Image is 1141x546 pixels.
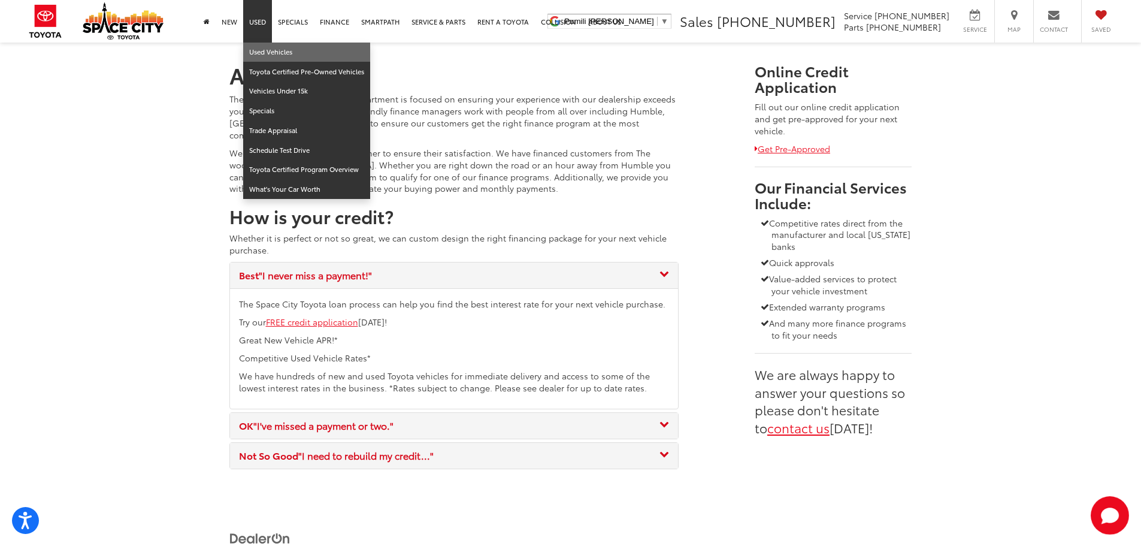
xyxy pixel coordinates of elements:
[239,269,669,282] a: Best"I never miss a payment!"
[844,21,864,33] span: Parts
[266,316,358,328] a: FREE credit application
[243,82,370,101] a: Vehicles Under 15k
[229,532,290,545] img: DealerOn
[229,93,679,141] p: The Space City Toyota finance department is focused on ensuring your experience with our dealersh...
[229,532,290,544] a: DealerOn
[771,301,912,313] li: Extended warranty programs
[844,10,872,22] span: Service
[1091,496,1129,535] svg: Start Chat
[1040,25,1068,34] span: Contact
[771,317,912,341] li: And many more finance programs to fit your needs
[229,206,679,226] h2: How is your credit?
[717,11,836,31] span: [PHONE_NUMBER]
[755,179,912,211] h3: Our Financial Services Include:
[239,268,259,282] strong: Best
[771,273,912,297] li: Value-added services to protect your vehicle investment
[239,298,669,310] p: The Space City Toyota loan process can help you find the best interest rate for your next vehicle...
[1091,496,1129,535] button: Toggle Chat Window
[239,418,253,432] strong: OK
[661,17,668,26] span: ▼
[755,63,912,95] h3: Online Credit Application
[229,63,679,87] h1: Auto Loans
[1088,25,1114,34] span: Saved
[239,352,669,364] p: Competitive Used Vehicle Rates*
[680,11,713,31] span: Sales
[243,121,370,141] a: Trade Appraisal
[243,62,370,82] a: Toyota Certified Pre-Owned Vehicles
[755,143,830,155] a: Get Pre-Approved
[243,101,370,121] a: Specials
[239,316,669,328] p: Try our [DATE]!
[243,141,370,161] a: Schedule Test Drive
[239,370,669,394] p: We have hundreds of new and used Toyota vehicles for immediate delivery and access to some of the...
[243,43,370,62] a: Used Vehicles
[243,180,370,199] a: What's Your Car Worth
[866,21,941,33] span: [PHONE_NUMBER]
[83,2,164,40] img: Space City Toyota
[657,17,658,26] span: ​
[239,449,669,463] a: Not So Good"I need to rebuild my credit..."
[239,449,669,463] div: "I need to rebuild my credit..."
[755,101,912,137] p: Fill out our online credit application and get pre-approved for your next vehicle.
[771,257,912,269] li: Quick approvals
[239,419,669,433] div: "I've missed a payment or two."
[239,419,669,433] a: OK"I've missed a payment or two."
[755,366,912,436] p: We are always happy to answer your questions so please don't hesitate to [DATE]!
[874,10,949,22] span: [PHONE_NUMBER]
[239,269,669,282] div: "I never miss a payment!"
[239,334,669,346] p: Great New Vehicle APR!*
[229,232,679,256] p: Whether it is perfect or not so great, we can custom design the right financing package for your ...
[243,160,370,180] a: Toyota Certified Program Overview
[564,17,654,26] span: Pumili [PERSON_NAME]
[767,418,830,436] a: contact us
[1001,25,1027,34] span: Map
[771,217,912,253] li: Competitive rates direct from the manufacturer and local [US_STATE] banks
[239,448,298,462] strong: Not So Good
[961,25,988,34] span: Service
[229,147,679,195] p: We strive to work with each customer to ensure their satisfaction. We have financed customers fro...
